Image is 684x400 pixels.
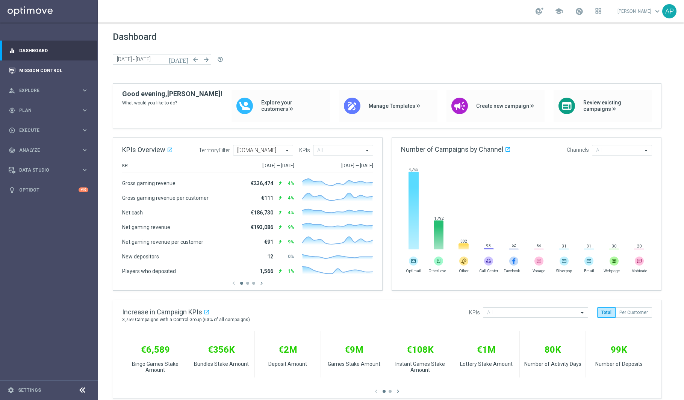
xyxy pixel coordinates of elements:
span: Data Studio [19,168,81,172]
a: Mission Control [19,60,88,80]
a: [PERSON_NAME]keyboard_arrow_down [617,6,662,17]
button: Mission Control [8,68,89,74]
div: Mission Control [9,60,88,80]
a: Settings [18,388,41,392]
div: AP [662,4,676,18]
button: person_search Explore keyboard_arrow_right [8,88,89,94]
button: lightbulb Optibot +10 [8,187,89,193]
span: school [555,7,563,15]
i: lightbulb [9,187,15,193]
button: track_changes Analyze keyboard_arrow_right [8,147,89,153]
a: Dashboard [19,41,88,60]
i: keyboard_arrow_right [81,87,88,94]
div: Explore [9,87,81,94]
i: keyboard_arrow_right [81,127,88,134]
a: Optibot [19,180,79,200]
i: track_changes [9,147,15,154]
span: Execute [19,128,81,133]
i: person_search [9,87,15,94]
i: keyboard_arrow_right [81,146,88,154]
i: keyboard_arrow_right [81,107,88,114]
span: keyboard_arrow_down [653,7,661,15]
i: equalizer [9,47,15,54]
div: Data Studio [9,167,81,174]
button: equalizer Dashboard [8,48,89,54]
span: Plan [19,108,81,113]
div: Plan [9,107,81,114]
span: Analyze [19,148,81,152]
button: gps_fixed Plan keyboard_arrow_right [8,107,89,113]
i: settings [8,387,14,394]
i: keyboard_arrow_right [81,166,88,174]
div: Execute [9,127,81,134]
button: play_circle_outline Execute keyboard_arrow_right [8,127,89,133]
i: gps_fixed [9,107,15,114]
div: Analyze [9,147,81,154]
button: Data Studio keyboard_arrow_right [8,167,89,173]
div: Dashboard [9,41,88,60]
div: +10 [79,187,88,192]
span: Explore [19,88,81,93]
div: Optibot [9,180,88,200]
i: play_circle_outline [9,127,15,134]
